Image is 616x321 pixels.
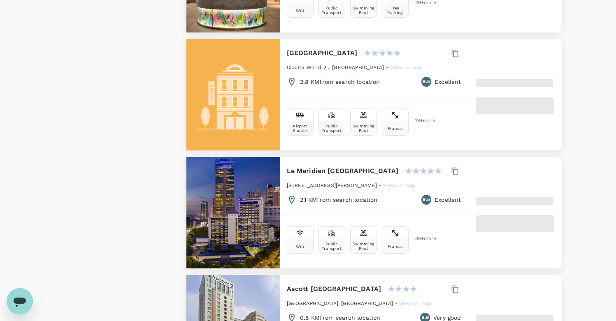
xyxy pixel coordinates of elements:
span: - [379,182,383,188]
div: Wifi [296,8,305,13]
p: Excellent [435,196,461,204]
span: 9.5 [423,196,430,204]
a: View on map [390,64,422,70]
div: Wifi [296,244,305,249]
div: Swimming Pool [352,124,375,133]
span: View on map [399,300,431,306]
span: - [395,300,399,306]
div: Public Transport [321,124,343,133]
div: Fitness [388,244,402,249]
span: Ciputra World 2 ., [GEOGRAPHIC_DATA] [287,65,384,70]
span: [GEOGRAPHIC_DATA], [GEOGRAPHIC_DATA] [287,300,393,306]
div: Fitness [388,126,402,131]
h6: Ascott [GEOGRAPHIC_DATA] [287,283,381,295]
p: 2.1 KM from search location [300,196,378,204]
p: Excellent [435,78,461,86]
div: Swimming Pool [352,242,375,251]
span: [STREET_ADDRESS][PERSON_NAME] [287,182,377,188]
span: 9.5 [423,78,430,86]
div: Free Parking [384,6,407,15]
div: Public Transport [321,242,343,251]
span: View on map [383,182,415,188]
h6: [GEOGRAPHIC_DATA] [287,47,358,59]
a: View on map [399,300,431,306]
p: 2.8 KM from search location [300,78,380,86]
span: 19 + more [415,118,428,123]
iframe: Button to launch messaging window [7,288,33,314]
span: View on map [390,65,422,70]
div: Swimming Pool [352,6,375,15]
span: 36 + more [415,236,428,241]
div: Public Transport [321,6,343,15]
span: - [386,65,390,70]
a: View on map [383,182,415,188]
div: Airport Shuttle [289,124,311,133]
h6: Le Meridien [GEOGRAPHIC_DATA] [287,165,398,177]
